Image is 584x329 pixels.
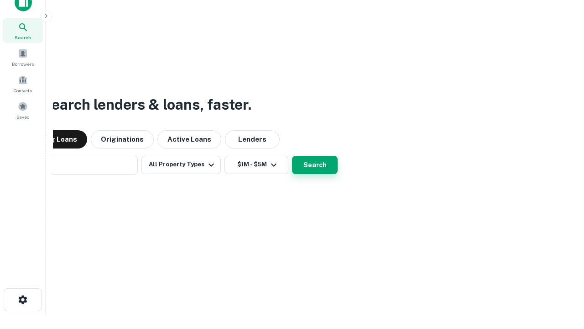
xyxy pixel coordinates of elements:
[3,45,43,69] a: Borrowers
[14,87,32,94] span: Contacts
[225,130,280,149] button: Lenders
[12,60,34,68] span: Borrowers
[3,98,43,122] a: Saved
[292,156,338,174] button: Search
[3,71,43,96] a: Contacts
[157,130,221,149] button: Active Loans
[224,156,288,174] button: $1M - $5M
[15,34,31,41] span: Search
[91,130,154,149] button: Originations
[538,256,584,300] iframe: Chat Widget
[141,156,221,174] button: All Property Types
[16,113,30,121] span: Saved
[3,18,43,43] a: Search
[42,94,251,116] h3: Search lenders & loans, faster.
